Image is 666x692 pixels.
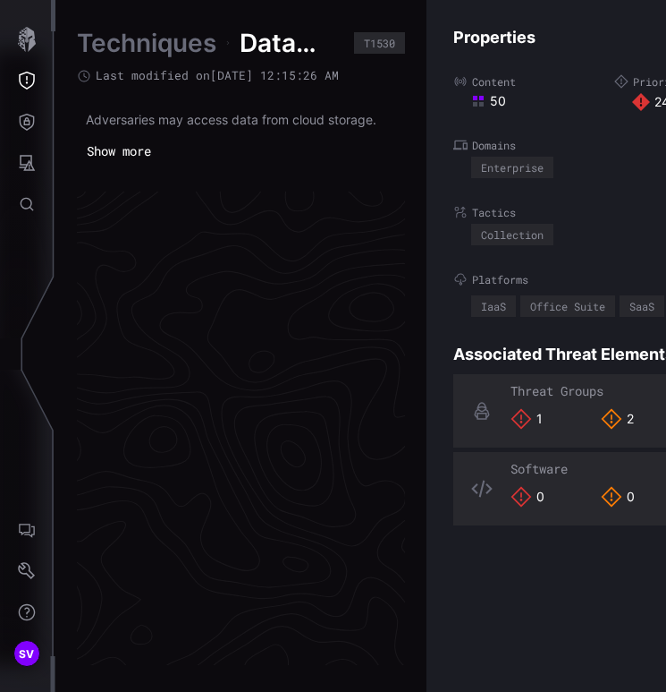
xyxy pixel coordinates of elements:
[1,633,53,674] button: SV
[510,382,603,399] span: Threat Groups
[19,645,35,663] span: SV
[601,408,634,430] div: 2
[86,110,396,129] p: Adversaries may access data from cloud storage.
[96,68,339,83] span: Last modified on
[510,486,544,508] div: 0
[210,67,339,83] time: [DATE] 12:15:26 AM
[510,460,568,477] span: Software
[629,301,654,312] div: SaaS
[364,38,395,48] div: T1530
[481,301,506,312] div: IaaS
[510,408,543,430] div: 1
[530,301,605,312] div: Office Suite
[453,74,614,89] label: Content
[240,27,345,59] span: Data from Cloud Storage
[481,229,544,240] div: Collection
[471,93,614,109] div: 50
[481,162,544,173] div: Enterprise
[77,138,161,165] button: Show more
[77,27,216,59] a: Techniques
[601,486,635,508] div: 0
